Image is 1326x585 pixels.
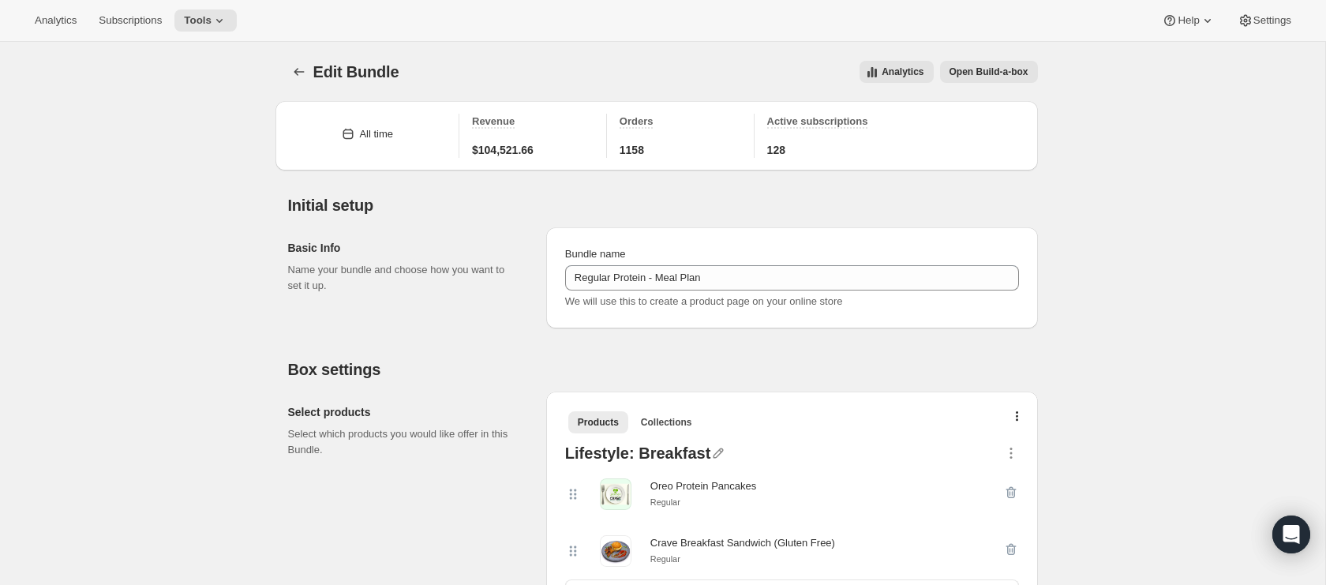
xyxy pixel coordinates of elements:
span: Settings [1253,14,1291,27]
small: Regular [650,497,680,507]
span: Analytics [35,14,77,27]
span: $104,521.66 [472,142,534,158]
span: Collections [641,416,692,429]
h2: Basic Info [288,240,521,256]
img: Oreo Protein Pancakes [600,478,631,510]
small: Regular [650,554,680,564]
span: Active subscriptions [767,115,868,127]
p: Name your bundle and choose how you want to set it up. [288,262,521,294]
span: Revenue [472,115,515,127]
span: Edit Bundle [313,63,399,81]
h2: Box settings [288,360,1038,379]
span: Bundle name [565,248,626,260]
span: 128 [767,142,785,158]
span: Open Build-a-box [950,66,1028,78]
button: Settings [1228,9,1301,32]
button: Bundles [288,61,310,83]
div: Open Intercom Messenger [1272,516,1310,553]
span: We will use this to create a product page on your online store [565,295,843,307]
span: Orders [620,115,654,127]
div: Lifestyle: Breakfast [565,445,711,466]
h2: Select products [288,404,521,420]
span: 1158 [620,142,644,158]
button: View all analytics related to this specific bundles, within certain timeframes [860,61,933,83]
button: View links to open the build-a-box on the online store [940,61,1038,83]
button: Analytics [25,9,86,32]
button: Subscriptions [89,9,171,32]
h2: Initial setup [288,196,1038,215]
span: Analytics [882,66,923,78]
span: Products [578,416,619,429]
button: Tools [174,9,237,32]
div: Crave Breakfast Sandwich (Gluten Free) [650,535,835,551]
span: Subscriptions [99,14,162,27]
div: All time [359,126,393,142]
p: Select which products you would like offer in this Bundle. [288,426,521,458]
span: Help [1178,14,1199,27]
img: Crave Breakfast Sandwich (Gluten Free) [600,535,631,567]
span: Tools [184,14,212,27]
div: Oreo Protein Pancakes [650,478,756,494]
input: ie. Smoothie box [565,265,1019,291]
button: Help [1152,9,1224,32]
